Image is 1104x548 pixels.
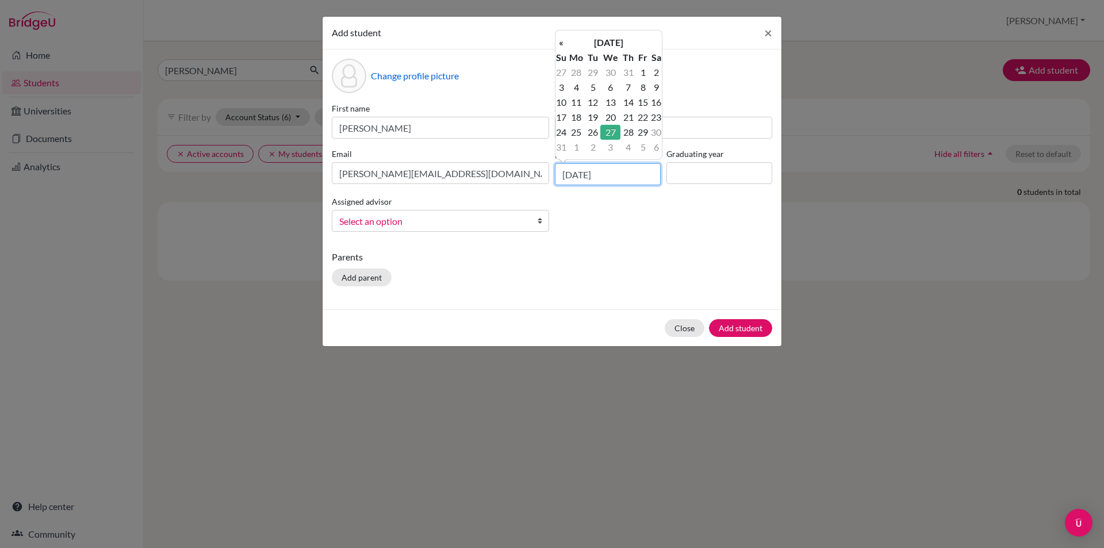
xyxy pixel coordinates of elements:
td: 3 [555,80,567,95]
td: 27 [600,125,620,140]
td: 11 [567,95,586,110]
button: Close [665,319,704,337]
button: Add parent [332,269,392,286]
td: 4 [567,80,586,95]
td: 21 [620,110,635,125]
label: Assigned advisor [332,196,392,208]
td: 17 [555,110,567,125]
span: × [764,24,772,41]
p: Parents [332,250,772,264]
th: « [555,35,567,50]
span: Select an option [339,214,527,229]
span: Add student [332,27,381,38]
th: Su [555,50,567,65]
td: 25 [567,125,586,140]
td: 2 [586,140,600,155]
td: 30 [650,125,662,140]
td: 5 [636,140,650,155]
td: 20 [600,110,620,125]
td: 15 [636,95,650,110]
label: Surname [555,102,772,114]
td: 29 [636,125,650,140]
td: 9 [650,80,662,95]
th: [DATE] [567,35,650,50]
th: Tu [586,50,600,65]
td: 6 [600,80,620,95]
th: We [600,50,620,65]
td: 23 [650,110,662,125]
td: 19 [586,110,600,125]
td: 14 [620,95,635,110]
th: Sa [650,50,662,65]
td: 10 [555,95,567,110]
div: Profile picture [332,59,366,93]
td: 4 [620,140,635,155]
td: 2 [650,65,662,80]
td: 12 [586,95,600,110]
th: Fr [636,50,650,65]
label: Email [332,148,549,160]
td: 30 [600,65,620,80]
td: 1 [567,140,586,155]
td: 18 [567,110,586,125]
button: Close [755,17,781,49]
td: 5 [586,80,600,95]
td: 1 [636,65,650,80]
td: 7 [620,80,635,95]
td: 24 [555,125,567,140]
input: dd/mm/yyyy [555,163,661,185]
td: 31 [620,65,635,80]
td: 22 [636,110,650,125]
td: 13 [600,95,620,110]
th: Th [620,50,635,65]
td: 29 [586,65,600,80]
td: 28 [620,125,635,140]
td: 3 [600,140,620,155]
td: 28 [567,65,586,80]
button: Add student [709,319,772,337]
label: Graduating year [666,148,772,160]
td: 27 [555,65,567,80]
label: First name [332,102,549,114]
td: 16 [650,95,662,110]
th: Mo [567,50,586,65]
td: 6 [650,140,662,155]
td: 31 [555,140,567,155]
div: Open Intercom Messenger [1065,509,1092,536]
td: 26 [586,125,600,140]
td: 8 [636,80,650,95]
